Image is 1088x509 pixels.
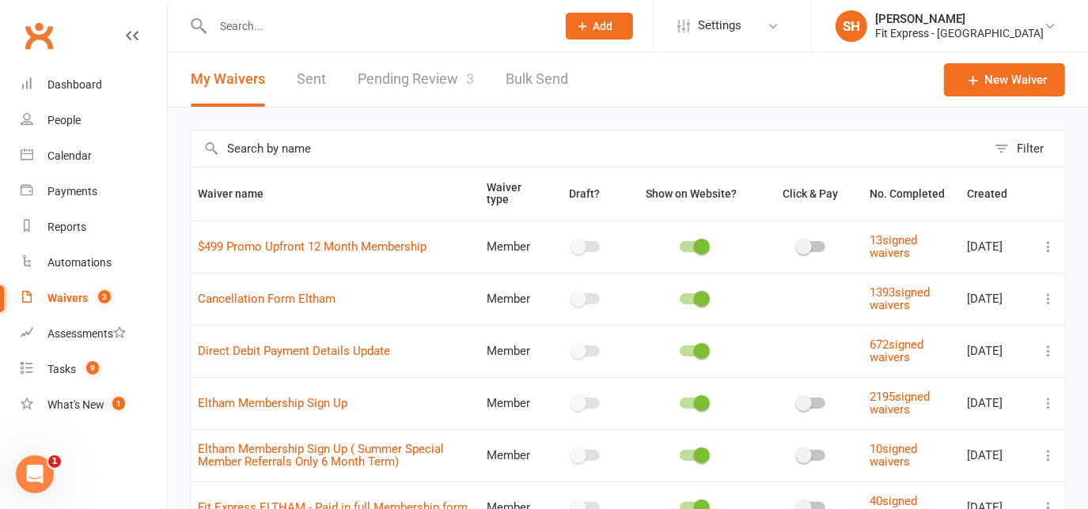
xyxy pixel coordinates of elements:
a: Pending Review3 [358,52,474,107]
button: Waiver name [198,184,281,203]
td: Member [480,325,548,377]
div: Reports [47,221,86,233]
th: No. Completed [862,168,960,221]
a: What's New1 [21,387,167,423]
div: Filter [1017,139,1044,158]
div: Tasks [47,363,76,375]
a: Reports [21,209,167,245]
td: [DATE] [960,325,1032,377]
button: Created [967,184,1025,203]
a: Calendar [21,138,167,174]
iframe: Intercom live chat [16,455,54,493]
div: Waivers [47,292,88,304]
button: Filter [987,130,1065,167]
a: $499 Promo Upfront 12 Month Membership [198,239,426,254]
span: 3 [466,70,474,87]
a: Cancellation Form Eltham [198,292,335,306]
td: Member [480,429,548,481]
button: Draft? [555,184,617,203]
a: Direct Debit Payment Details Update [198,344,390,358]
a: Bulk Send [506,52,568,107]
span: Add [593,20,613,32]
a: Clubworx [19,16,59,55]
th: Waiver type [480,168,548,221]
div: Assessments [47,327,126,340]
span: 1 [112,397,125,410]
input: Search by name [191,130,987,167]
a: Eltham Membership Sign Up ( Summer Special Member Referrals Only 6 Month Term) [198,442,444,469]
a: New Waiver [944,63,1065,96]
input: Search... [208,15,545,37]
td: Member [480,273,548,325]
td: Member [480,377,548,429]
a: 10signed waivers [870,442,917,469]
a: 13signed waivers [870,233,917,261]
div: Payments [47,185,97,198]
button: Click & Pay [768,184,855,203]
button: My Waivers [191,52,265,107]
div: What's New [47,398,104,411]
a: Tasks 9 [21,352,167,387]
td: [DATE] [960,221,1032,273]
div: SH [836,10,867,42]
div: People [47,114,81,126]
div: Calendar [47,149,92,162]
span: Draft? [569,187,600,200]
a: Waivers 3 [21,281,167,316]
span: Click & Pay [783,187,838,200]
button: Show on Website? [631,184,754,203]
span: Show on Website? [646,187,737,200]
a: Automations [21,245,167,281]
span: 3 [98,290,111,304]
button: Add [566,13,633,40]
a: People [21,103,167,138]
a: 672signed waivers [870,337,923,365]
a: 1393signed waivers [870,285,930,313]
span: Waiver name [198,187,281,200]
td: Member [480,221,548,273]
span: 1 [48,455,61,468]
div: [PERSON_NAME] [875,12,1044,26]
td: [DATE] [960,377,1032,429]
span: Settings [698,8,741,43]
a: Dashboard [21,67,167,103]
a: 2195signed waivers [870,390,930,417]
a: Sent [297,52,326,107]
div: Fit Express - [GEOGRAPHIC_DATA] [875,26,1044,40]
a: Eltham Membership Sign Up [198,396,347,410]
a: Payments [21,174,167,209]
div: Dashboard [47,78,102,91]
div: Automations [47,256,112,269]
td: [DATE] [960,429,1032,481]
td: [DATE] [960,273,1032,325]
a: Assessments [21,316,167,352]
span: 9 [86,361,99,375]
span: Created [967,187,1025,200]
